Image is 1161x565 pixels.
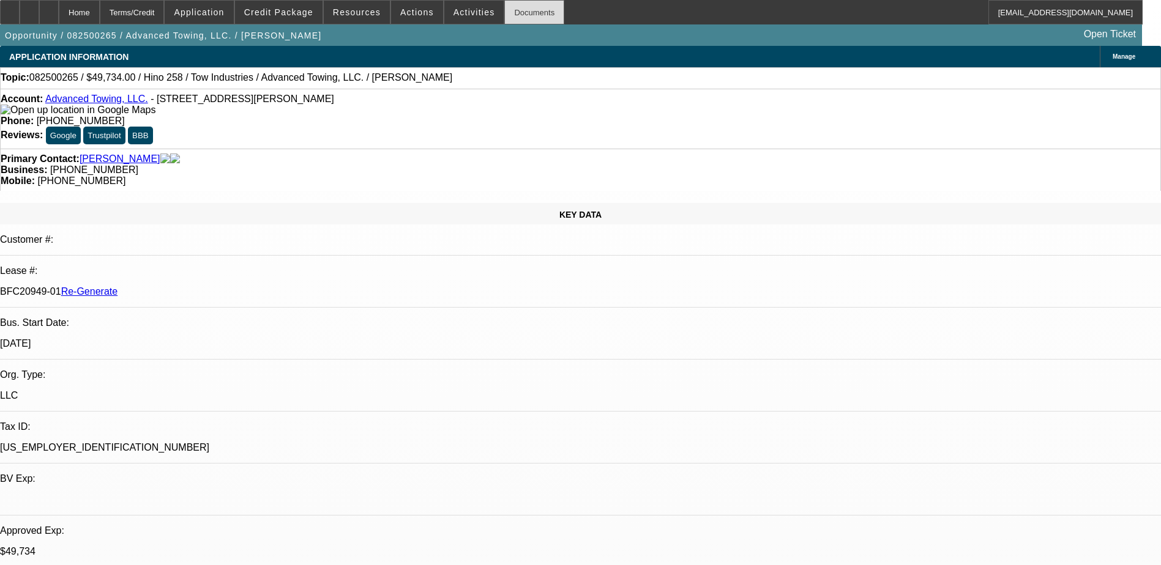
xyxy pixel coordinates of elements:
strong: Business: [1,164,47,175]
button: Google [46,127,81,144]
button: Resources [324,1,390,24]
span: [PHONE_NUMBER] [37,175,125,186]
a: Re-Generate [61,286,118,297]
img: Open up location in Google Maps [1,105,155,116]
strong: Account: [1,94,43,104]
span: [PHONE_NUMBER] [50,164,138,175]
a: Open Ticket [1079,24,1141,45]
span: Application [174,7,224,17]
button: Actions [391,1,443,24]
a: [PERSON_NAME] [80,153,160,164]
strong: Mobile: [1,175,35,186]
a: Advanced Towing, LLC. [45,94,148,104]
span: - [STREET_ADDRESS][PERSON_NAME] [151,94,334,104]
span: KEY DATA [559,210,602,220]
span: Activities [454,7,495,17]
strong: Primary Contact: [1,153,80,164]
img: linkedin-icon.png [170,153,180,164]
span: Credit Package [244,7,313,17]
a: View Google Maps [1,105,155,115]
span: Manage [1113,53,1135,60]
strong: Topic: [1,72,29,83]
strong: Phone: [1,116,34,126]
span: Resources [333,7,381,17]
button: Trustpilot [83,127,125,144]
span: APPLICATION INFORMATION [9,52,129,62]
span: [PHONE_NUMBER] [37,116,125,126]
span: Actions [400,7,434,17]
button: BBB [128,127,153,144]
button: Activities [444,1,504,24]
span: 082500265 / $49,734.00 / Hino 258 / Tow Industries / Advanced Towing, LLC. / [PERSON_NAME] [29,72,452,83]
strong: Reviews: [1,130,43,140]
button: Credit Package [235,1,323,24]
img: facebook-icon.png [160,153,170,164]
span: Opportunity / 082500265 / Advanced Towing, LLC. / [PERSON_NAME] [5,31,321,40]
button: Application [165,1,233,24]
